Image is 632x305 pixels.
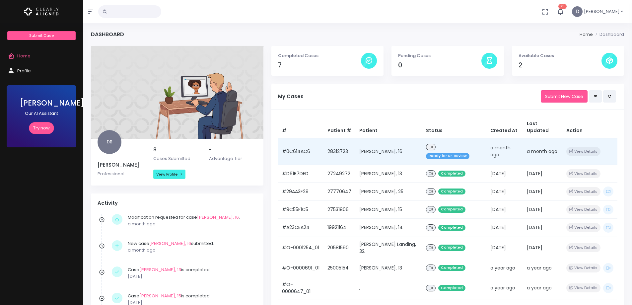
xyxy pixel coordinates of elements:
[523,277,562,299] td: a year ago
[566,187,600,196] button: View Details
[278,183,323,200] td: #29AA3F29
[20,99,63,108] h3: [PERSON_NAME]
[278,61,361,69] h4: 7
[486,116,523,138] th: Created At
[128,273,253,280] p: [DATE]
[278,94,541,100] h5: My Cases
[355,259,422,277] td: [PERSON_NAME], 13
[149,240,191,247] a: [PERSON_NAME], 16
[355,200,422,218] td: [PERSON_NAME], 15
[323,219,355,237] td: 19921164
[438,225,465,231] span: Completed
[98,162,145,168] h5: [PERSON_NAME]
[580,31,593,38] li: Home
[98,171,145,177] p: Professional
[278,259,323,277] td: #O-0000691_01
[486,200,523,218] td: [DATE]
[355,277,422,299] td: ,
[523,183,562,200] td: [DATE]
[278,277,323,299] td: #O-0000647_01
[523,165,562,183] td: [DATE]
[128,247,253,254] p: a month ago
[486,183,523,200] td: [DATE]
[593,31,624,38] li: Dashboard
[486,237,523,259] td: [DATE]
[438,189,465,195] span: Completed
[486,138,523,165] td: a month ago
[519,61,601,69] h4: 2
[153,155,201,162] p: Cases Submitted
[523,116,562,138] th: Last Updated
[398,61,481,69] h4: 0
[355,219,422,237] td: [PERSON_NAME], 14
[323,183,355,200] td: 27770647
[278,138,323,165] td: #0C614AC6
[486,165,523,183] td: [DATE]
[355,165,422,183] td: [PERSON_NAME], 13
[438,171,465,177] span: Completed
[566,147,600,156] button: View Details
[128,240,253,253] div: New case submitted.
[323,237,355,259] td: 20581590
[422,116,486,138] th: Status
[584,8,620,15] span: [PERSON_NAME]
[566,223,600,232] button: View Details
[541,90,588,103] a: Submit New Case
[398,52,481,59] p: Pending Cases
[278,237,323,259] td: #O-0001254_01
[523,138,562,165] td: a month ago
[98,200,257,206] h4: Activity
[566,205,600,214] button: View Details
[278,200,323,218] td: #9C55F1C5
[523,259,562,277] td: a year ago
[91,31,124,38] h4: Dashboard
[519,52,601,59] p: Available Cases
[438,206,465,213] span: Completed
[486,219,523,237] td: [DATE]
[523,219,562,237] td: [DATE]
[355,116,422,138] th: Patient
[355,138,422,165] td: [PERSON_NAME], 16
[128,221,253,227] p: a month ago
[323,138,355,165] td: 28312723
[29,33,54,38] span: Submit Case
[24,5,59,19] img: Logo Horizontal
[486,277,523,299] td: a year ago
[355,237,422,259] td: [PERSON_NAME] Landing, 32
[323,200,355,218] td: 27531806
[566,264,600,272] button: View Details
[572,6,583,17] span: D
[426,153,469,159] span: Ready for Dr. Review
[209,147,257,153] h5: -
[128,214,253,227] div: Modification requested for case .
[566,243,600,252] button: View Details
[355,183,422,200] td: [PERSON_NAME], 25
[278,52,361,59] p: Completed Cases
[438,265,465,271] span: Completed
[438,285,465,291] span: Completed
[523,237,562,259] td: [DATE]
[566,283,600,292] button: View Details
[153,170,185,179] a: View Profile
[128,267,253,279] div: Case is completed.
[323,259,355,277] td: 25005154
[209,155,257,162] p: Advantage Tier
[562,116,617,138] th: Action
[139,293,181,299] a: [PERSON_NAME], 15
[486,259,523,277] td: a year ago
[29,122,54,134] a: Try now
[98,130,121,154] span: DB
[566,169,600,178] button: View Details
[323,116,355,138] th: Patient #
[17,53,31,59] span: Home
[139,267,181,273] a: [PERSON_NAME], 13
[278,116,323,138] th: #
[7,31,75,40] a: Submit Case
[197,214,239,220] a: [PERSON_NAME], 16
[20,110,63,117] p: Our AI Assistant
[17,68,31,74] span: Profile
[153,147,201,153] h5: 8
[278,219,323,237] td: #A23CEA24
[558,4,567,9] span: 25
